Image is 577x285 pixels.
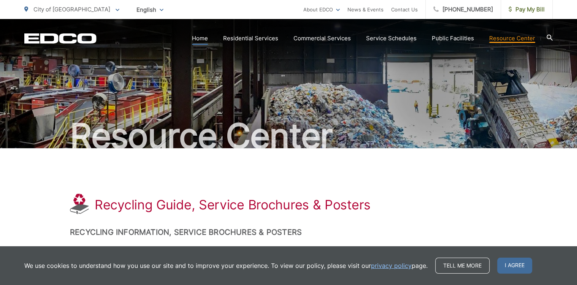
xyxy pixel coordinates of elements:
[366,34,417,43] a: Service Schedules
[192,34,208,43] a: Home
[24,117,553,155] h2: Resource Center
[371,261,412,270] a: privacy policy
[489,34,535,43] a: Resource Center
[24,261,428,270] p: We use cookies to understand how you use our site and to improve your experience. To view our pol...
[391,5,418,14] a: Contact Us
[95,197,371,212] h1: Recycling Guide, Service Brochures & Posters
[70,245,202,254] a: El Cajon Single-Family Residential Service Guide
[347,5,384,14] a: News & Events
[497,258,532,274] span: I agree
[70,228,507,237] h2: Recycling Information, Service Brochures & Posters
[24,33,97,44] a: EDCD logo. Return to the homepage.
[303,5,340,14] a: About EDCO
[435,258,490,274] a: Tell me more
[509,5,545,14] span: Pay My Bill
[33,6,110,13] span: City of [GEOGRAPHIC_DATA]
[432,34,474,43] a: Public Facilities
[293,34,351,43] a: Commercial Services
[223,34,278,43] a: Residential Services
[131,3,169,16] span: English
